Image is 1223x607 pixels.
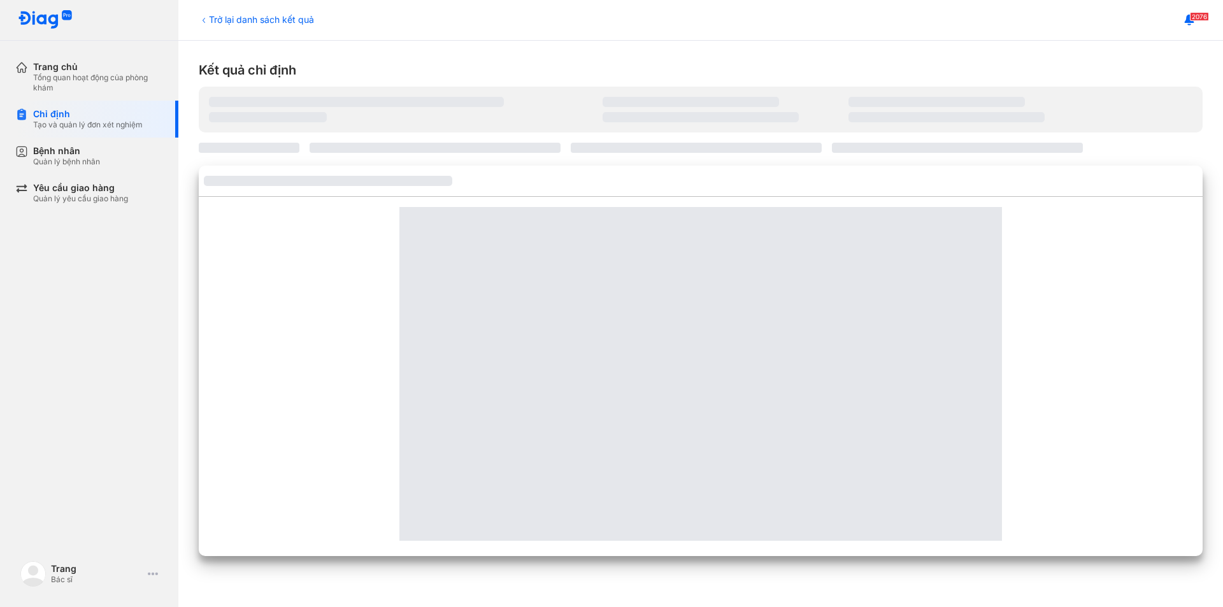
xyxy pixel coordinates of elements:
div: Bác sĩ [51,575,143,585]
div: Trở lại danh sách kết quả [199,13,314,26]
div: Chỉ định [33,108,143,120]
div: Trang chủ [33,61,163,73]
div: Quản lý yêu cầu giao hàng [33,194,128,204]
span: 2076 [1190,12,1209,21]
img: logo [18,10,73,30]
div: Tổng quan hoạt động của phòng khám [33,73,163,93]
div: Tạo và quản lý đơn xét nghiệm [33,120,143,130]
div: Kết quả chỉ định [199,61,1203,79]
img: logo [20,561,46,587]
div: Yêu cầu giao hàng [33,182,128,194]
div: Quản lý bệnh nhân [33,157,100,167]
div: Trang [51,563,143,575]
div: Bệnh nhân [33,145,100,157]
